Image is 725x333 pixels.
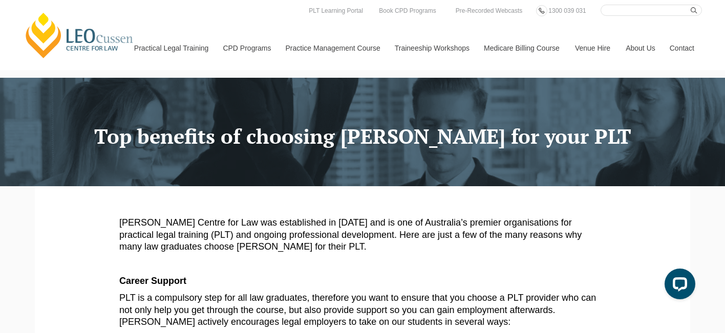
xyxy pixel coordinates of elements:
[453,5,525,16] a: Pre-Recorded Webcasts
[119,217,582,252] span: [PERSON_NAME] Centre for Law was established in [DATE] and is one of Australia’s premier organisa...
[546,5,588,16] a: 1300 039 031
[376,5,438,16] a: Book CPD Programs
[656,264,699,307] iframe: LiveChat chat widget
[23,11,136,59] a: [PERSON_NAME] Centre for Law
[387,26,476,70] a: Traineeship Workshops
[476,26,567,70] a: Medicare Billing Course
[662,26,702,70] a: Contact
[119,276,186,286] b: Career Support
[215,26,278,70] a: CPD Programs
[126,26,216,70] a: Practical Legal Training
[548,7,586,14] span: 1300 039 031
[42,125,683,147] h1: Top benefits of choosing [PERSON_NAME] for your PLT
[306,5,366,16] a: PLT Learning Portal
[278,26,387,70] a: Practice Management Course
[567,26,618,70] a: Venue Hire
[618,26,662,70] a: About Us
[119,293,596,327] span: PLT is a compulsory step for all law graduates, therefore you want to ensure that you choose a PL...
